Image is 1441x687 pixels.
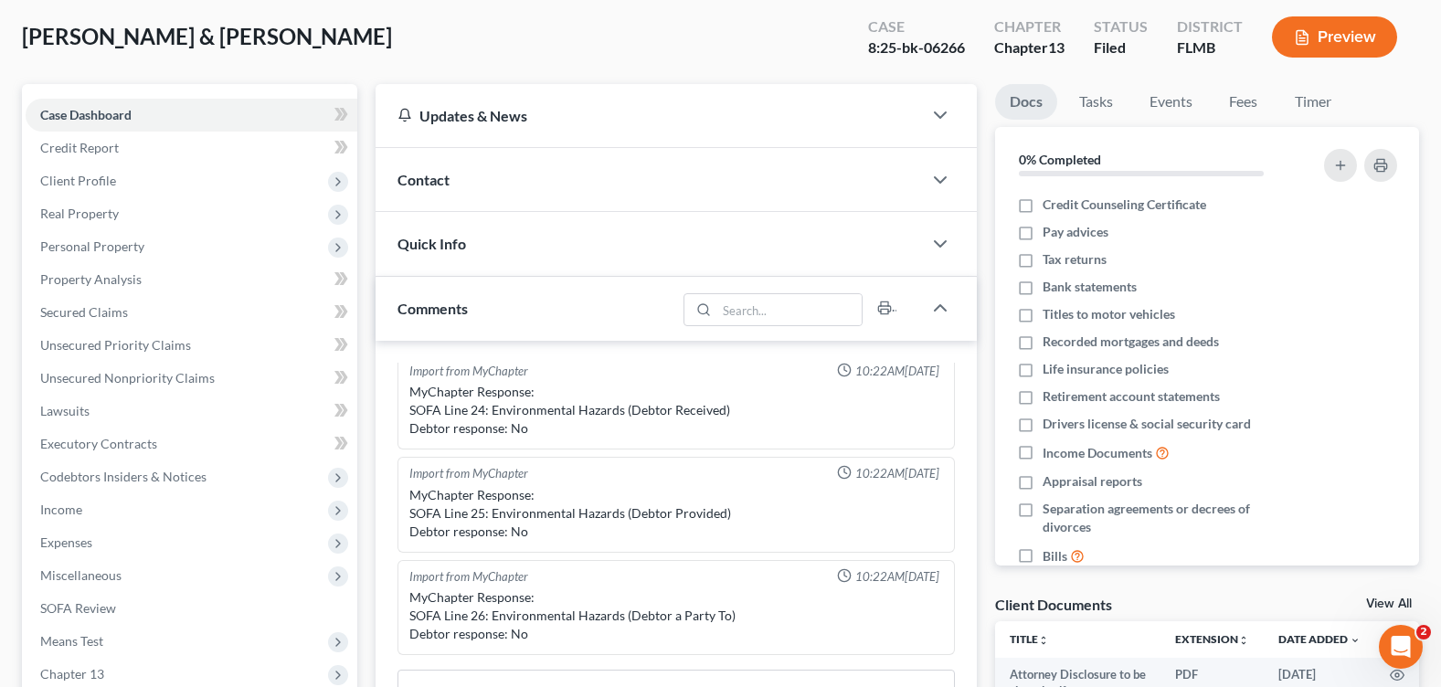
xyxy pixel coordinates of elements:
span: Unsecured Priority Claims [40,337,191,353]
span: Means Test [40,633,103,649]
span: 2 [1416,625,1431,639]
a: Tasks [1065,84,1128,120]
a: Lawsuits [26,395,357,428]
a: Executory Contracts [26,428,357,460]
span: Drivers license & social security card [1043,415,1251,433]
i: expand_more [1350,635,1361,646]
strong: 0% Completed [1019,152,1101,167]
span: Lawsuits [40,403,90,418]
div: Import from MyChapter [409,465,528,482]
span: Life insurance policies [1043,360,1169,378]
div: MyChapter Response: SOFA Line 25: Environmental Hazards (Debtor Provided) Debtor response: No [409,486,943,541]
div: Chapter [994,16,1065,37]
div: Updates & News [397,106,900,125]
input: Search... [716,294,862,325]
div: Import from MyChapter [409,568,528,586]
span: Bank statements [1043,278,1137,296]
span: Quick Info [397,235,466,252]
span: Codebtors Insiders & Notices [40,469,207,484]
span: Chapter 13 [40,666,104,682]
span: Income [40,502,82,517]
span: Retirement account statements [1043,387,1220,406]
span: Recorded mortgages and deeds [1043,333,1219,351]
span: Miscellaneous [40,567,122,583]
a: Unsecured Priority Claims [26,329,357,362]
div: FLMB [1177,37,1243,58]
span: Contact [397,171,450,188]
span: 10:22AM[DATE] [855,568,939,586]
div: District [1177,16,1243,37]
a: Docs [995,84,1057,120]
a: Events [1135,84,1207,120]
div: Case [868,16,965,37]
span: Appraisal reports [1043,472,1142,491]
a: Case Dashboard [26,99,357,132]
span: Pay advices [1043,223,1108,241]
button: Preview [1272,16,1397,58]
span: Unsecured Nonpriority Claims [40,370,215,386]
a: Unsecured Nonpriority Claims [26,362,357,395]
div: MyChapter Response: SOFA Line 24: Environmental Hazards (Debtor Received) Debtor response: No [409,383,943,438]
span: Credit Counseling Certificate [1043,196,1206,214]
div: Filed [1094,37,1148,58]
span: Executory Contracts [40,436,157,451]
span: [PERSON_NAME] & [PERSON_NAME] [22,23,392,49]
a: View All [1366,597,1412,610]
a: Credit Report [26,132,357,164]
a: Date Added expand_more [1278,632,1361,646]
i: unfold_more [1238,635,1249,646]
span: Expenses [40,534,92,550]
span: Client Profile [40,173,116,188]
span: Tax returns [1043,250,1107,269]
a: Property Analysis [26,263,357,296]
span: 10:22AM[DATE] [855,363,939,380]
div: Chapter [994,37,1065,58]
span: Case Dashboard [40,107,132,122]
span: Credit Report [40,140,119,155]
span: Property Analysis [40,271,142,287]
a: Fees [1214,84,1273,120]
span: 10:22AM[DATE] [855,465,939,482]
div: Import from MyChapter [409,363,528,380]
a: SOFA Review [26,592,357,625]
div: MyChapter Response: SOFA Line 26: Environmental Hazards (Debtor a Party To) Debtor response: No [409,588,943,643]
a: Titleunfold_more [1010,632,1049,646]
div: Status [1094,16,1148,37]
a: Secured Claims [26,296,357,329]
span: Secured Claims [40,304,128,320]
span: Separation agreements or decrees of divorces [1043,500,1298,536]
span: Real Property [40,206,119,221]
span: Income Documents [1043,444,1152,462]
i: unfold_more [1038,635,1049,646]
div: 8:25-bk-06266 [868,37,965,58]
span: 13 [1048,38,1065,56]
span: Bills [1043,547,1067,565]
span: SOFA Review [40,600,116,616]
span: Comments [397,300,468,317]
span: Titles to motor vehicles [1043,305,1175,323]
div: Client Documents [995,595,1112,614]
iframe: Intercom live chat [1379,625,1423,669]
a: Extensionunfold_more [1175,632,1249,646]
span: Personal Property [40,238,144,254]
a: Timer [1280,84,1346,120]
